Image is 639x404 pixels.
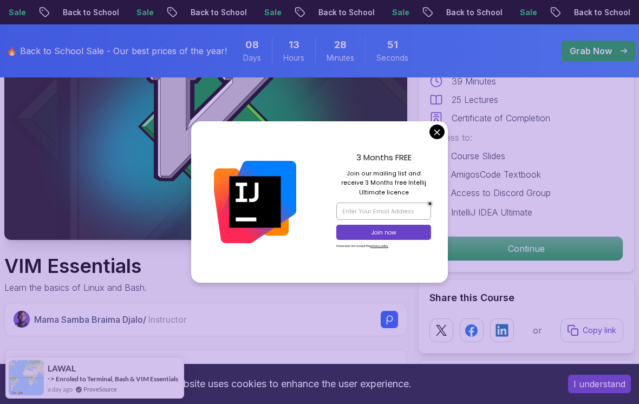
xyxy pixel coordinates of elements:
span: 13 Hours [289,37,299,53]
p: Certificate of Completion [452,112,550,125]
button: Continue [429,236,623,261]
h2: Share this Course [429,290,623,305]
p: Learn the basics of Linux and Bash. [4,281,147,294]
span: Minutes [327,53,354,63]
span: -> [48,374,55,383]
span: Instructor [148,314,187,325]
p: AmigosCode Textbook [451,168,541,181]
a: ProveSource [83,385,117,394]
button: Copy link [560,318,623,342]
p: Grab Now [570,44,612,57]
p: 39 Minutes [452,75,496,88]
p: Mama Samba Braima Djalo / [34,313,187,326]
p: Continue [430,237,623,260]
p: Copy link [583,325,616,336]
span: LAWAL [48,364,76,373]
p: Back to School [144,7,217,18]
p: Back to School [271,7,345,18]
p: Sale [345,7,380,18]
h1: VIM Essentials [4,255,147,277]
span: a day ago [48,385,73,394]
span: 28 Minutes [334,37,347,53]
p: IntelliJ IDEA Ultimate [451,206,532,219]
a: Enroled to Terminal, Bash & VIM Essentials [56,375,178,383]
p: Sale [89,7,124,18]
p: Sale [601,7,635,18]
span: Days [243,53,261,63]
img: vim-essentials_thumbnail [4,13,407,240]
p: 🔥 Back to School Sale - Our best prices of the year! [6,44,227,57]
p: Access to Discord Group [451,186,551,199]
p: Course Slides [451,149,505,162]
span: 8 Days [245,37,259,53]
p: Back to School [399,7,473,18]
img: Nelson Djalo [14,311,30,327]
span: Seconds [376,53,408,63]
button: Accept cookies [568,375,631,393]
img: provesource social proof notification image [9,360,44,395]
p: Back to School [527,7,601,18]
p: or [533,324,542,337]
p: Access to: [429,131,623,144]
p: Sale [217,7,252,18]
span: 51 Seconds [387,37,398,53]
p: Sale [473,7,507,18]
p: Back to School [16,7,89,18]
h2: What you will learn [18,363,394,378]
span: Hours [283,53,304,63]
p: 25 Lectures [452,93,498,106]
div: This website uses cookies to enhance the user experience. [8,372,552,396]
